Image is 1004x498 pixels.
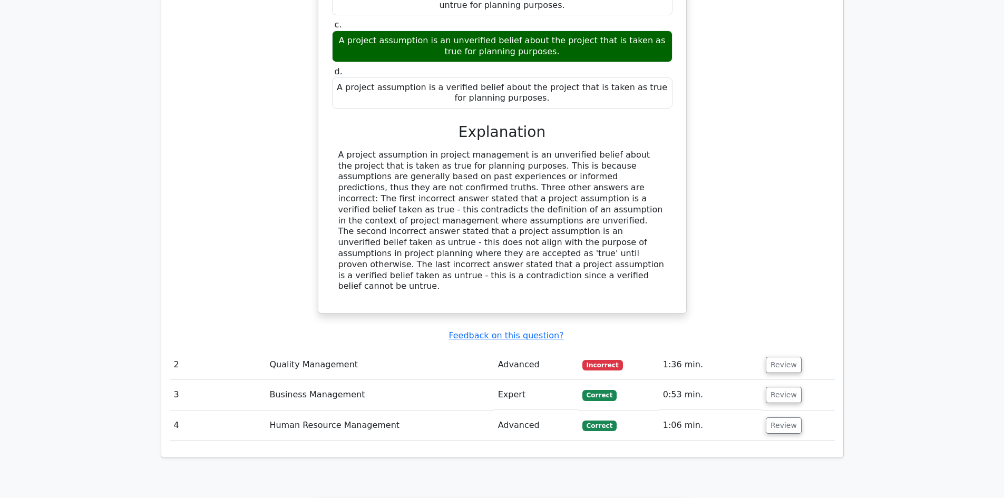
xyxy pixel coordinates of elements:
span: c. [335,19,342,30]
td: 2 [170,350,266,380]
td: Quality Management [265,350,493,380]
div: A project assumption in project management is an unverified belief about the project that is take... [338,150,666,292]
button: Review [766,357,802,373]
td: 0:53 min. [659,380,762,410]
td: Advanced [494,411,578,441]
td: 4 [170,411,266,441]
span: d. [335,66,343,76]
a: Feedback on this question? [449,330,563,340]
td: Advanced [494,350,578,380]
div: A project assumption is an unverified belief about the project that is taken as true for planning... [332,31,672,62]
td: Human Resource Management [265,411,493,441]
div: A project assumption is a verified belief about the project that is taken as true for planning pu... [332,77,672,109]
td: Business Management [265,380,493,410]
td: 3 [170,380,266,410]
button: Review [766,387,802,403]
span: Correct [582,421,617,431]
td: 1:36 min. [659,350,762,380]
span: Incorrect [582,360,623,370]
td: Expert [494,380,578,410]
h3: Explanation [338,123,666,141]
span: Correct [582,390,617,401]
button: Review [766,417,802,434]
td: 1:06 min. [659,411,762,441]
